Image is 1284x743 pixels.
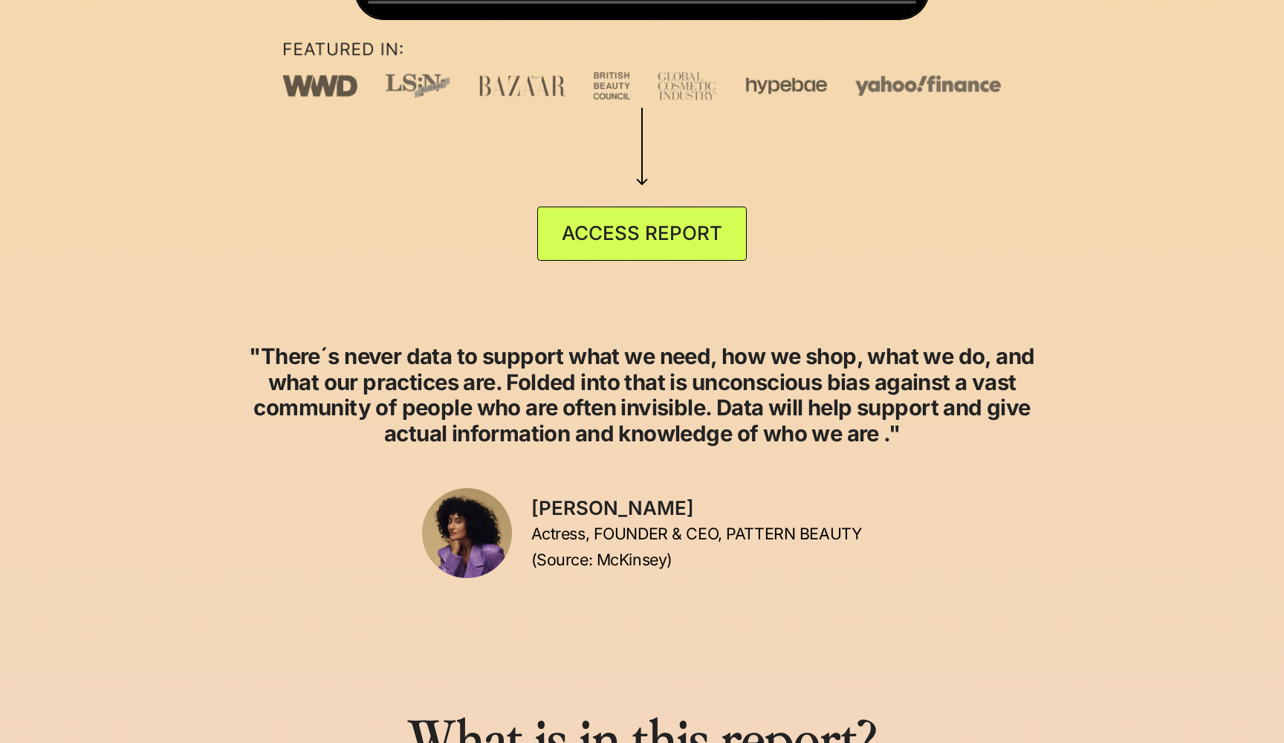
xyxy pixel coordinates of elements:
p: (Source: McKinsey) [531,551,863,570]
h4: [PERSON_NAME] [531,499,863,518]
img: press logos [282,32,1002,100]
a: ACCESS REPORT [537,207,747,261]
p: "There´s never data to support what we need, how we shop, what we do, and what our practices are.... [224,344,1059,447]
p: Actress, FOUNDER & CEO, PATTERN BEAUTY [531,525,863,544]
